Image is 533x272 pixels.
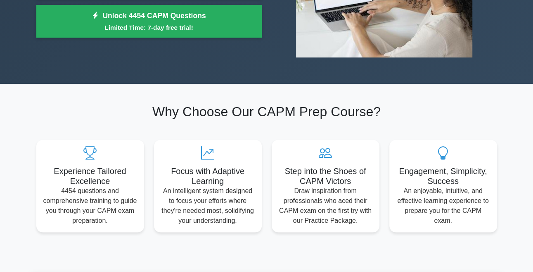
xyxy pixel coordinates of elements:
[36,5,262,38] a: Unlock 4454 CAPM QuestionsLimited Time: 7-day free trial!
[278,166,373,186] h5: Step into the Shoes of CAPM Victors
[43,186,137,226] p: 4454 questions and comprehensive training to guide you through your CAPM exam preparation.
[161,186,255,226] p: An intelligent system designed to focus your efforts where they're needed most, solidifying your ...
[278,186,373,226] p: Draw inspiration from professionals who aced their CAPM exam on the first try with our Practice P...
[47,23,251,32] small: Limited Time: 7-day free trial!
[161,166,255,186] h5: Focus with Adaptive Learning
[43,166,137,186] h5: Experience Tailored Excellence
[396,186,490,226] p: An enjoyable, intuitive, and effective learning experience to prepare you for the CAPM exam.
[396,166,490,186] h5: Engagement, Simplicity, Success
[36,104,497,119] h2: Why Choose Our CAPM Prep Course?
